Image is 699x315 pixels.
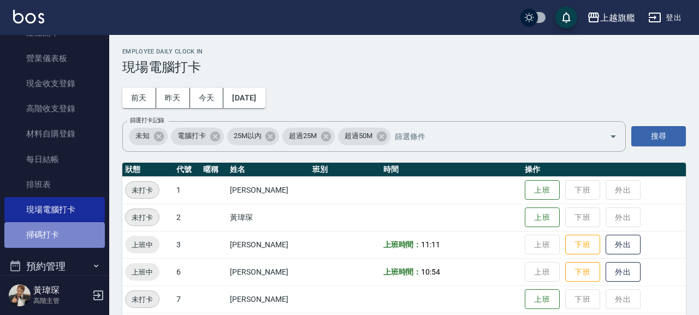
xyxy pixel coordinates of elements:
[392,127,590,146] input: 篩選條件
[227,130,268,141] span: 25M以內
[4,222,105,247] a: 掃碼打卡
[125,239,159,251] span: 上班中
[421,240,440,249] span: 11:11
[126,294,159,305] span: 未打卡
[227,176,310,204] td: [PERSON_NAME]
[606,262,641,282] button: 外出
[122,60,686,75] h3: 現場電腦打卡
[565,235,600,255] button: 下班
[156,88,190,108] button: 昨天
[383,240,422,249] b: 上班時間：
[583,7,639,29] button: 上越旗艦
[227,286,310,313] td: [PERSON_NAME]
[644,8,686,28] button: 登出
[130,116,164,124] label: 篩選打卡記錄
[525,289,560,310] button: 上班
[126,212,159,223] span: 未打卡
[4,71,105,96] a: 現金收支登錄
[200,163,227,177] th: 暱稱
[565,262,600,282] button: 下班
[605,128,622,145] button: Open
[4,172,105,197] a: 排班表
[227,258,310,286] td: [PERSON_NAME]
[555,7,577,28] button: save
[421,268,440,276] span: 10:54
[33,296,89,306] p: 高階主管
[9,284,31,306] img: Person
[125,266,159,278] span: 上班中
[227,128,280,145] div: 25M以內
[126,185,159,196] span: 未打卡
[122,48,686,55] h2: Employee Daily Clock In
[338,128,390,145] div: 超過50M
[631,126,686,146] button: 搜尋
[381,163,522,177] th: 時間
[223,88,265,108] button: [DATE]
[129,128,168,145] div: 未知
[190,88,224,108] button: 今天
[174,231,200,258] td: 3
[4,46,105,71] a: 營業儀表板
[227,231,310,258] td: [PERSON_NAME]
[525,180,560,200] button: 上班
[310,163,380,177] th: 班別
[174,204,200,231] td: 2
[174,163,200,177] th: 代號
[606,235,641,255] button: 外出
[129,130,156,141] span: 未知
[174,176,200,204] td: 1
[522,163,686,177] th: 操作
[600,11,635,25] div: 上越旗艦
[525,207,560,228] button: 上班
[122,88,156,108] button: 前天
[13,10,44,23] img: Logo
[174,258,200,286] td: 6
[4,197,105,222] a: 現場電腦打卡
[338,130,379,141] span: 超過50M
[122,163,174,177] th: 狀態
[227,163,310,177] th: 姓名
[282,128,335,145] div: 超過25M
[282,130,323,141] span: 超過25M
[4,121,105,146] a: 材料自購登錄
[4,252,105,281] button: 預約管理
[4,147,105,172] a: 每日結帳
[171,128,224,145] div: 電腦打卡
[171,130,212,141] span: 電腦打卡
[174,286,200,313] td: 7
[227,204,310,231] td: 黃瑋琛
[33,285,89,296] h5: 黃瑋琛
[4,96,105,121] a: 高階收支登錄
[383,268,422,276] b: 上班時間：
